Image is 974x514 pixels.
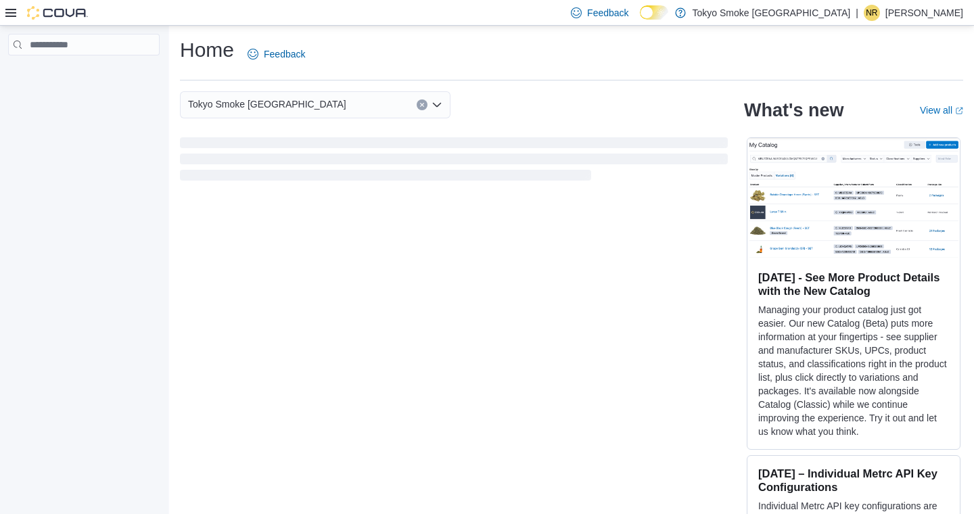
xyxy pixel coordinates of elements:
[242,41,310,68] a: Feedback
[693,5,851,21] p: Tokyo Smoke [GEOGRAPHIC_DATA]
[27,6,88,20] img: Cova
[864,5,880,21] div: Natasha Roberts
[264,47,305,61] span: Feedback
[432,99,442,110] button: Open list of options
[955,107,963,115] svg: External link
[866,5,877,21] span: NR
[758,303,949,438] p: Managing your product catalog just got easier. Our new Catalog (Beta) puts more information at yo...
[587,6,628,20] span: Feedback
[180,140,728,183] span: Loading
[744,99,843,121] h2: What's new
[920,105,963,116] a: View allExternal link
[188,96,346,112] span: Tokyo Smoke [GEOGRAPHIC_DATA]
[180,37,234,64] h1: Home
[8,58,160,91] nav: Complex example
[758,467,949,494] h3: [DATE] – Individual Metrc API Key Configurations
[758,271,949,298] h3: [DATE] - See More Product Details with the New Catalog
[640,5,668,20] input: Dark Mode
[417,99,427,110] button: Clear input
[885,5,963,21] p: [PERSON_NAME]
[856,5,858,21] p: |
